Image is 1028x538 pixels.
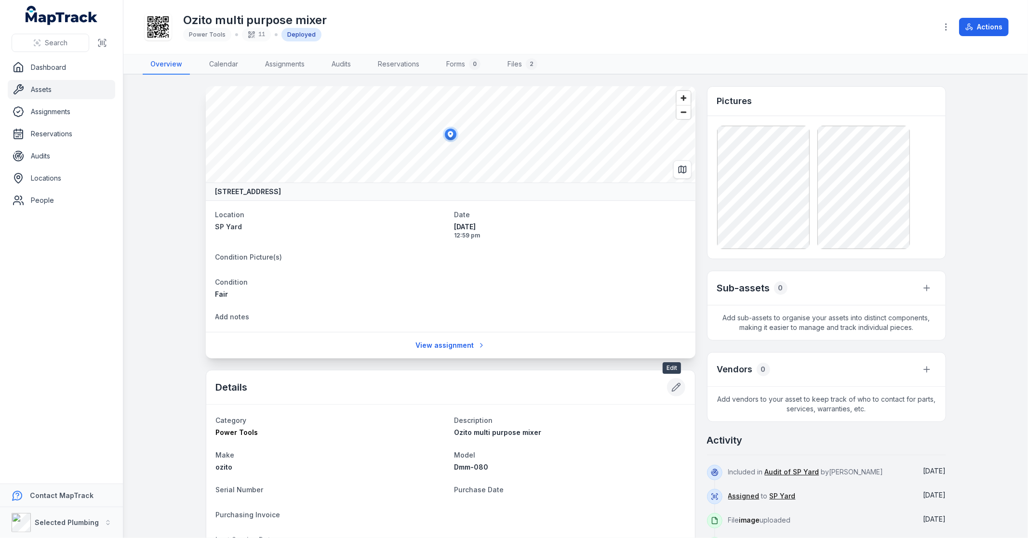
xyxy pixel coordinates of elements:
[8,102,115,121] a: Assignments
[707,433,743,447] h2: Activity
[774,281,788,295] div: 0
[215,187,281,197] strong: [STREET_ADDRESS]
[439,54,488,75] a: Forms0
[216,486,264,494] span: Serial Number
[216,416,247,424] span: Category
[454,416,493,424] span: Description
[8,191,115,210] a: People
[45,38,67,48] span: Search
[409,336,492,354] a: View assignment
[923,491,946,499] time: 03/04/2025, 12:59:05 pm
[454,451,476,459] span: Model
[708,387,946,421] span: Add vendors to your asset to keep track of who to contact for parts, services, warranties, etc.
[526,58,537,70] div: 2
[215,290,228,298] span: Fair
[257,54,312,75] a: Assignments
[215,253,282,261] span: Condition Picture(s)
[216,511,280,519] span: Purchasing Invoice
[454,222,686,239] time: 03/04/2025, 12:59:05 pm
[717,94,752,108] h3: Pictures
[8,80,115,99] a: Assets
[500,54,545,75] a: Files2
[215,223,242,231] span: SP Yard
[216,463,233,471] span: ozito
[183,13,327,28] h1: Ozito multi purpose mixer
[708,305,946,340] span: Add sub-assets to organise your assets into distinct components, making it easier to manage and t...
[215,222,447,232] a: SP Yard
[242,28,271,41] div: 11
[324,54,359,75] a: Audits
[717,281,770,295] h2: Sub-assets
[923,515,946,523] span: [DATE]
[189,31,226,38] span: Power Tools
[26,6,98,25] a: MapTrack
[370,54,427,75] a: Reservations
[216,381,248,394] h2: Details
[739,516,760,524] span: image
[728,516,791,524] span: File uploaded
[8,58,115,77] a: Dashboard
[30,491,93,499] strong: Contact MapTrack
[923,467,946,475] span: [DATE]
[215,278,248,286] span: Condition
[454,210,470,219] span: Date
[728,491,760,501] a: Assigned
[959,18,1009,36] button: Actions
[677,105,691,119] button: Zoom out
[923,515,946,523] time: 03/04/2025, 12:58:50 pm
[35,518,99,526] strong: Selected Plumbing
[143,54,190,75] a: Overview
[215,210,245,219] span: Location
[454,486,504,494] span: Purchase Date
[216,428,258,436] span: Power Tools
[923,491,946,499] span: [DATE]
[454,463,489,471] span: Dmm-080
[12,34,89,52] button: Search
[454,222,686,232] span: [DATE]
[765,467,819,477] a: Audit of SP Yard
[216,451,235,459] span: Make
[454,232,686,239] span: 12:59 pm
[728,492,796,500] span: to
[8,146,115,166] a: Audits
[8,169,115,188] a: Locations
[8,124,115,144] a: Reservations
[206,86,695,183] canvas: Map
[728,468,883,476] span: Included in by [PERSON_NAME]
[201,54,246,75] a: Calendar
[923,467,946,475] time: 07/04/2025, 1:19:25 pm
[454,428,542,436] span: Ozito multi purpose mixer
[281,28,321,41] div: Deployed
[677,91,691,105] button: Zoom in
[673,160,692,179] button: Switch to Map View
[469,58,481,70] div: 0
[663,362,681,374] span: Edit
[717,363,753,376] h3: Vendors
[770,491,796,501] a: SP Yard
[215,313,250,321] span: Add notes
[757,363,770,376] div: 0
